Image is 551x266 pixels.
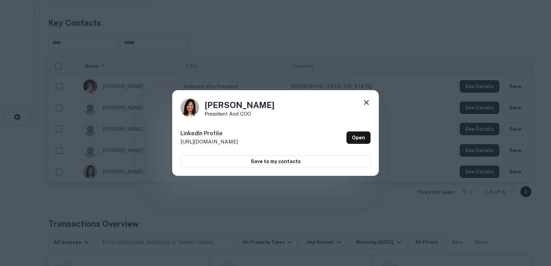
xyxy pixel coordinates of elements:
a: Open [346,131,371,144]
button: Save to my contacts [180,155,371,168]
p: [URL][DOMAIN_NAME] [180,138,238,146]
img: 1517615792915 [180,98,199,117]
iframe: Chat Widget [517,211,551,244]
p: President and COO [205,111,274,116]
h4: [PERSON_NAME] [205,99,274,111]
h6: LinkedIn Profile [180,129,238,138]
